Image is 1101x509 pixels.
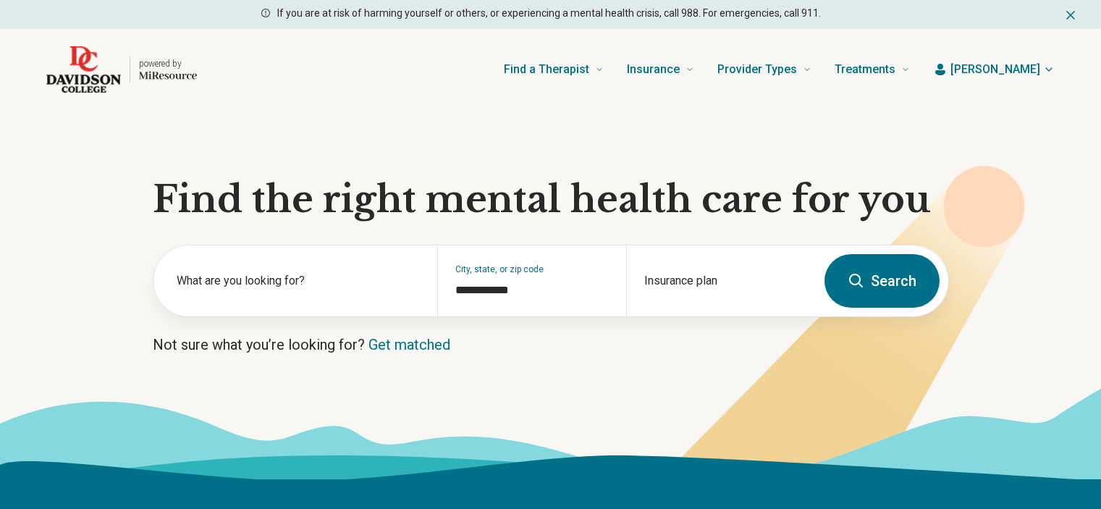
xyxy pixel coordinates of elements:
[368,336,450,353] a: Get matched
[835,59,895,80] span: Treatments
[46,46,197,93] a: Home page
[153,335,949,355] p: Not sure what you’re looking for?
[717,41,811,98] a: Provider Types
[824,254,940,308] button: Search
[139,58,197,70] p: powered by
[950,61,1040,78] span: [PERSON_NAME]
[504,59,589,80] span: Find a Therapist
[933,61,1055,78] button: [PERSON_NAME]
[627,59,680,80] span: Insurance
[504,41,604,98] a: Find a Therapist
[835,41,910,98] a: Treatments
[1063,6,1078,23] button: Dismiss
[153,178,949,222] h1: Find the right mental health care for you
[277,6,821,21] p: If you are at risk of harming yourself or others, or experiencing a mental health crisis, call 98...
[177,272,420,290] label: What are you looking for?
[717,59,797,80] span: Provider Types
[627,41,694,98] a: Insurance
